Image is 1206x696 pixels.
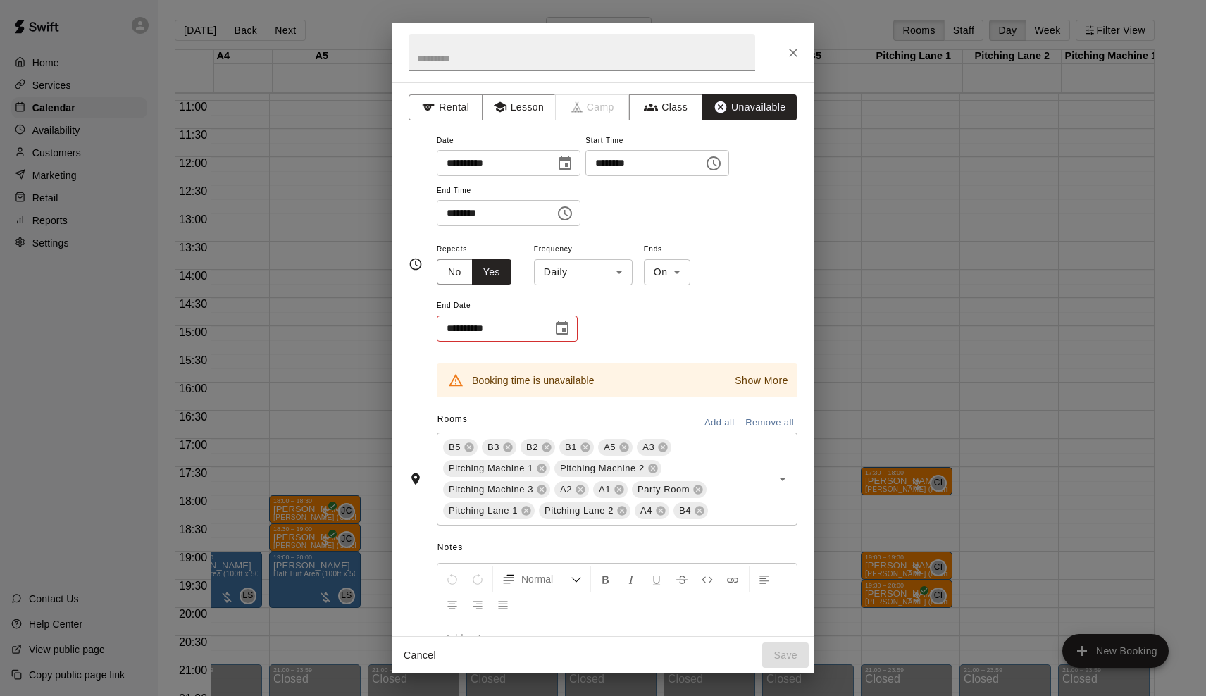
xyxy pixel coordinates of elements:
p: Show More [735,373,788,388]
div: Daily [534,259,633,285]
span: A3 [637,440,660,454]
span: A2 [554,483,578,497]
span: Ends [644,240,690,259]
span: Normal [521,572,571,586]
div: Pitching Lane 2 [539,502,630,519]
svg: Timing [409,257,423,271]
button: Right Align [466,592,490,617]
button: Choose date [548,314,576,342]
button: Center Align [440,592,464,617]
button: Add all [697,412,742,434]
div: Pitching Lane 1 [443,502,535,519]
span: Camps can only be created in the Services page [556,94,630,120]
button: Format Italics [619,566,643,592]
button: Undo [440,566,464,592]
svg: Rooms [409,472,423,486]
span: Pitching Machine 1 [443,461,539,476]
div: Party Room [632,481,707,498]
span: Party Room [632,483,695,497]
button: Format Strikethrough [670,566,694,592]
span: B3 [482,440,505,454]
div: On [644,259,690,285]
span: A4 [635,504,658,518]
button: Open [773,469,792,489]
button: Insert Link [721,566,745,592]
button: Close [781,40,806,66]
button: Cancel [397,642,442,669]
div: B5 [443,439,478,456]
span: End Date [437,297,578,316]
button: Lesson [482,94,556,120]
span: Repeats [437,240,523,259]
button: Choose date, selected date is Aug 18, 2025 [551,149,579,178]
button: Rental [409,94,483,120]
button: Insert Code [695,566,719,592]
div: Pitching Machine 3 [443,481,550,498]
div: Pitching Machine 1 [443,460,550,477]
span: B2 [521,440,544,454]
div: B2 [521,439,555,456]
span: Notes [437,537,797,559]
div: A2 [554,481,589,498]
button: Choose time, selected time is 9:00 AM [700,149,728,178]
button: Redo [466,566,490,592]
div: B3 [482,439,516,456]
button: Format Bold [594,566,618,592]
button: No [437,259,473,285]
span: Pitching Lane 1 [443,504,523,518]
div: B4 [673,502,708,519]
button: Justify Align [491,592,515,617]
span: End Time [437,182,580,201]
span: Pitching Lane 2 [539,504,619,518]
button: Show More [731,371,792,391]
span: Rooms [437,414,468,424]
button: Unavailable [702,94,797,120]
span: Frequency [534,240,633,259]
span: Pitching Machine 2 [554,461,650,476]
div: Booking time is unavailable [472,368,595,393]
button: Choose time, selected time is 11:30 PM [551,199,579,228]
div: A5 [598,439,633,456]
span: Date [437,132,580,151]
div: A4 [635,502,669,519]
button: Remove all [742,412,797,434]
div: B1 [559,439,594,456]
div: A3 [637,439,671,456]
span: B4 [673,504,697,518]
div: Pitching Machine 2 [554,460,661,477]
button: Left Align [752,566,776,592]
span: A1 [593,483,616,497]
span: A5 [598,440,621,454]
span: B1 [559,440,583,454]
span: Pitching Machine 3 [443,483,539,497]
div: outlined button group [437,259,511,285]
button: Format Underline [645,566,669,592]
span: B5 [443,440,466,454]
button: Class [629,94,703,120]
span: Start Time [585,132,729,151]
button: Yes [472,259,511,285]
div: A1 [593,481,628,498]
button: Formatting Options [496,566,588,592]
